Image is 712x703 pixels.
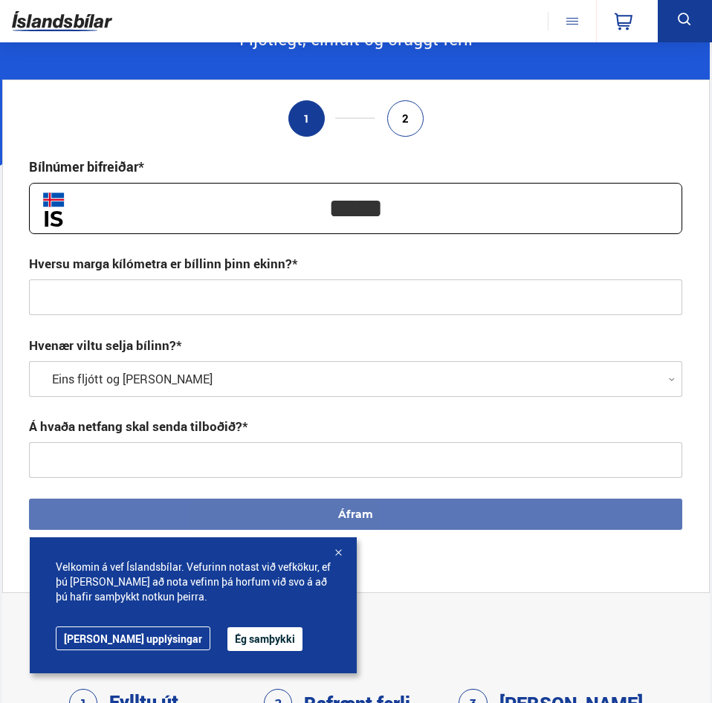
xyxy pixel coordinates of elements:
[29,337,182,354] label: Hvenær viltu selja bílinn?*
[56,560,331,604] span: Velkomin á vef Íslandsbílar. Vefurinn notast við vefkökur, ef þú [PERSON_NAME] að nota vefinn þá ...
[303,112,310,125] span: 1
[227,627,302,651] button: Ég samþykki
[12,6,56,51] button: Opna LiveChat spjallviðmót
[29,418,248,435] div: Á hvaða netfang skal senda tilboðið?*
[402,112,409,125] span: 2
[29,499,682,530] button: Áfram
[56,626,210,650] a: [PERSON_NAME] upplýsingar
[29,255,298,272] div: Hversu marga kílómetra er bíllinn þinn ekinn?*
[12,5,112,37] img: G0Ugv5HjCgRt.svg
[29,158,144,175] div: Bílnúmer bifreiðar*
